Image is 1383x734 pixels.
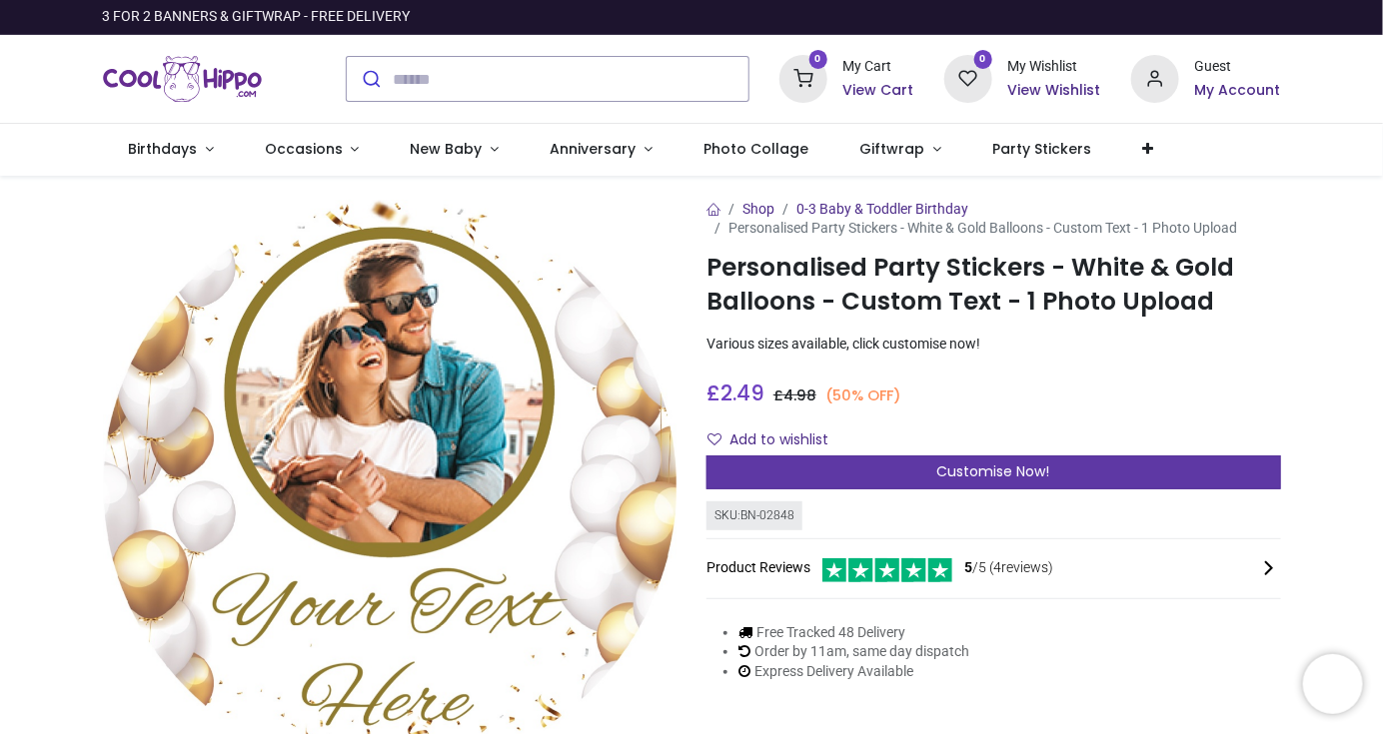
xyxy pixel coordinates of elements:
[347,57,394,101] button: Submit
[779,70,827,86] a: 0
[720,378,764,407] span: 2.49
[738,623,969,643] li: Free Tracked 48 Delivery
[706,335,1281,355] p: Various sizes available, click customise now!
[385,124,525,176] a: New Baby
[103,7,411,27] div: 3 FOR 2 BANNERS & GIFTWRAP - FREE DELIVERY
[944,70,992,86] a: 0
[703,139,808,159] span: Photo Collage
[809,50,828,69] sup: 0
[103,51,263,107] img: Cool Hippo
[103,51,263,107] a: Logo of Cool Hippo
[706,423,845,457] button: Add to wishlistAdd to wishlist
[843,81,914,101] a: View Cart
[783,385,816,405] span: 4.98
[706,501,802,530] div: SKU: BN-02848
[706,251,1281,320] h1: Personalised Party Stickers - White & Gold Balloons - Custom Text - 1 Photo Upload
[964,559,972,575] span: 5
[1303,654,1363,714] iframe: Brevo live chat
[992,139,1091,159] span: Party Stickers
[128,139,197,159] span: Birthdays
[706,378,764,407] span: £
[1008,81,1101,101] a: View Wishlist
[239,124,385,176] a: Occasions
[974,50,993,69] sup: 0
[773,385,816,405] span: £
[265,139,343,159] span: Occasions
[1195,81,1281,101] a: My Account
[859,139,924,159] span: Giftwrap
[525,124,679,176] a: Anniversary
[796,201,968,217] a: 0-3 Baby & Toddler Birthday
[728,220,1237,236] span: Personalised Party Stickers - White & Gold Balloons - Custom Text - 1 Photo Upload
[843,57,914,77] div: My Cart
[825,385,901,406] small: (50% OFF)
[964,558,1053,578] span: /5 ( 4 reviews)
[742,201,774,217] a: Shop
[937,461,1050,481] span: Customise Now!
[411,139,483,159] span: New Baby
[834,124,967,176] a: Giftwrap
[707,432,721,446] i: Add to wishlist
[103,124,240,176] a: Birthdays
[1195,57,1281,77] div: Guest
[550,139,636,159] span: Anniversary
[1008,57,1101,77] div: My Wishlist
[861,7,1281,27] iframe: Customer reviews powered by Trustpilot
[738,642,969,662] li: Order by 11am, same day dispatch
[738,662,969,682] li: Express Delivery Available
[706,555,1281,582] div: Product Reviews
